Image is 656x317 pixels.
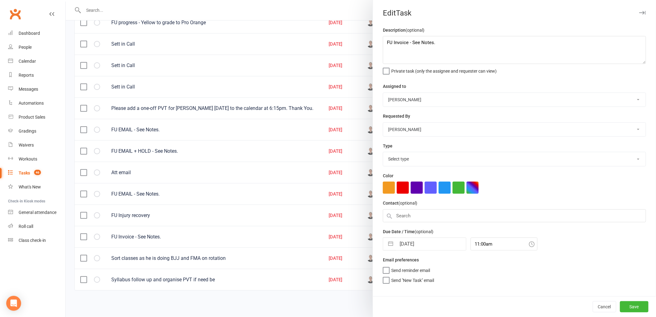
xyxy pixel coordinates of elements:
[8,233,65,247] a: Class kiosk mode
[19,87,38,92] div: Messages
[8,26,65,40] a: Dashboard
[8,152,65,166] a: Workouts
[19,45,32,50] div: People
[8,138,65,152] a: Waivers
[19,31,40,36] div: Dashboard
[398,201,417,206] small: (optional)
[19,143,34,147] div: Waivers
[8,82,65,96] a: Messages
[373,9,656,17] div: Edit Task
[19,59,36,64] div: Calendar
[19,115,45,120] div: Product Sales
[8,166,65,180] a: Tasks 46
[19,238,46,243] div: Class check-in
[6,296,21,311] div: Open Intercom Messenger
[383,256,419,263] label: Email preferences
[383,172,393,179] label: Color
[391,266,430,273] span: Send reminder email
[34,170,41,175] span: 46
[8,54,65,68] a: Calendar
[620,301,649,312] button: Save
[406,28,424,33] small: (optional)
[593,301,616,312] button: Cancel
[19,170,30,175] div: Tasks
[391,276,434,283] span: Send "New Task" email
[19,101,44,106] div: Automations
[19,156,37,161] div: Workouts
[19,129,36,134] div: Gradings
[8,180,65,194] a: What's New
[383,143,392,149] label: Type
[7,6,23,22] a: Clubworx
[383,200,417,206] label: Contact
[8,206,65,220] a: General attendance kiosk mode
[8,220,65,233] a: Roll call
[19,224,33,229] div: Roll call
[383,209,646,222] input: Search
[414,229,433,234] small: (optional)
[8,110,65,124] a: Product Sales
[383,228,433,235] label: Due Date / Time
[383,113,410,120] label: Requested By
[8,40,65,54] a: People
[8,96,65,110] a: Automations
[19,73,34,78] div: Reports
[19,210,56,215] div: General attendance
[19,184,41,189] div: What's New
[8,68,65,82] a: Reports
[383,27,424,34] label: Description
[8,124,65,138] a: Gradings
[383,83,406,90] label: Assigned to
[391,66,497,74] span: Private task (only the assignee and requester can view)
